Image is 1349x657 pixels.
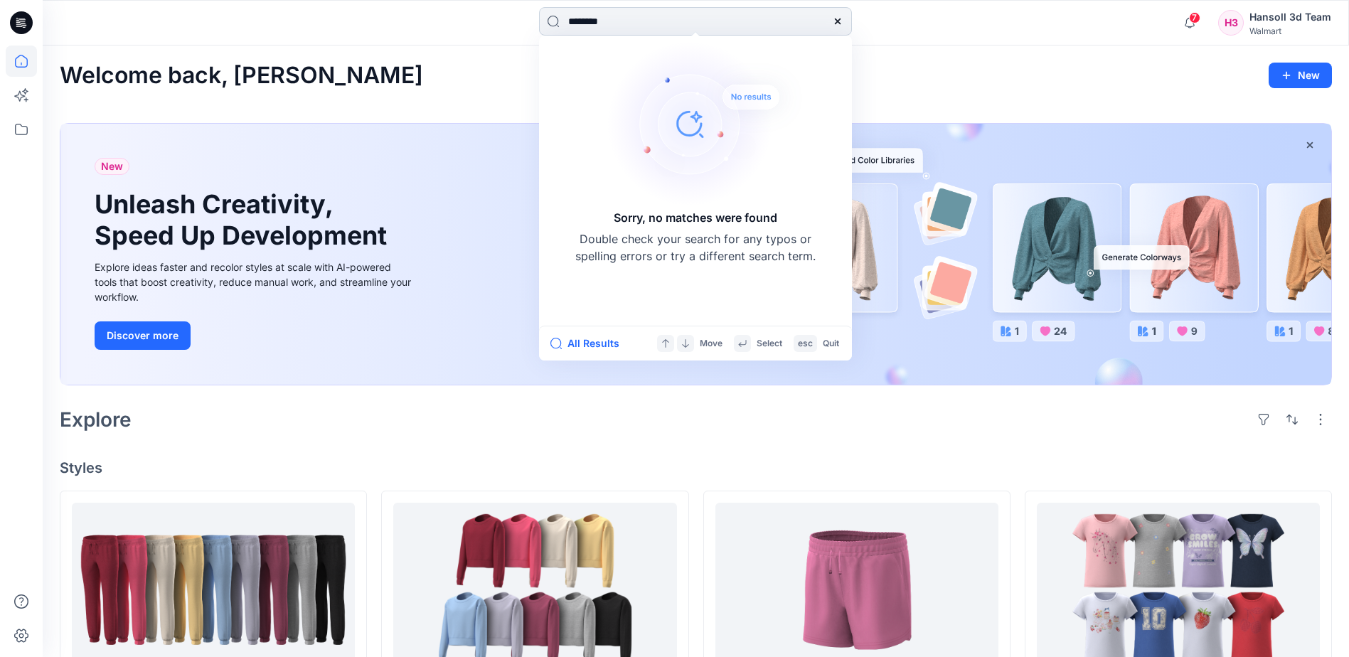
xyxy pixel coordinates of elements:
[101,158,123,175] span: New
[60,63,423,89] h2: Welcome back, [PERSON_NAME]
[1249,9,1331,26] div: Hansoll 3d Team
[95,321,191,350] button: Discover more
[1218,10,1244,36] div: H3
[757,336,782,351] p: Select
[1249,26,1331,36] div: Walmart
[60,408,132,431] h2: Explore
[607,38,806,209] img: Sorry, no matches were found
[550,335,629,352] button: All Results
[95,260,415,304] div: Explore ideas faster and recolor styles at scale with AI-powered tools that boost creativity, red...
[95,189,393,250] h1: Unleash Creativity, Speed Up Development
[95,321,415,350] a: Discover more
[700,336,723,351] p: Move
[823,336,839,351] p: Quit
[798,336,813,351] p: esc
[60,459,1332,476] h4: Styles
[1189,12,1200,23] span: 7
[575,230,816,265] p: Double check your search for any typos or spelling errors or try a different search term.
[614,209,777,226] h5: Sorry, no matches were found
[1269,63,1332,88] button: New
